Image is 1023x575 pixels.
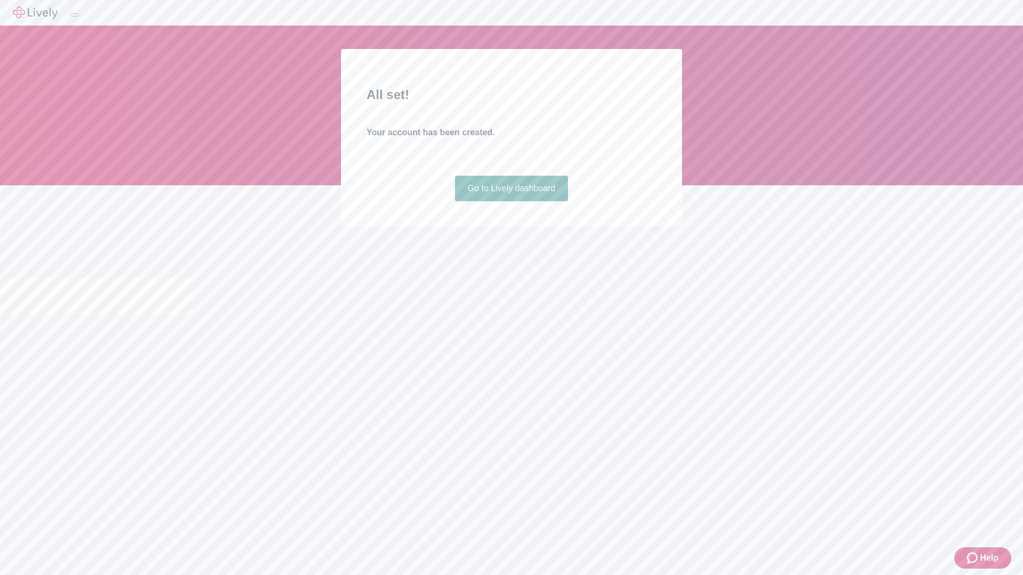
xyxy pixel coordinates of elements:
[954,547,1011,569] button: Zendesk support iconHelp
[367,85,656,104] h2: All set!
[70,13,79,17] button: Log out
[967,552,980,564] svg: Zendesk support icon
[13,6,58,19] img: Lively
[455,176,569,201] a: Go to Lively dashboard
[980,552,998,564] span: Help
[367,126,656,139] h4: Your account has been created.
